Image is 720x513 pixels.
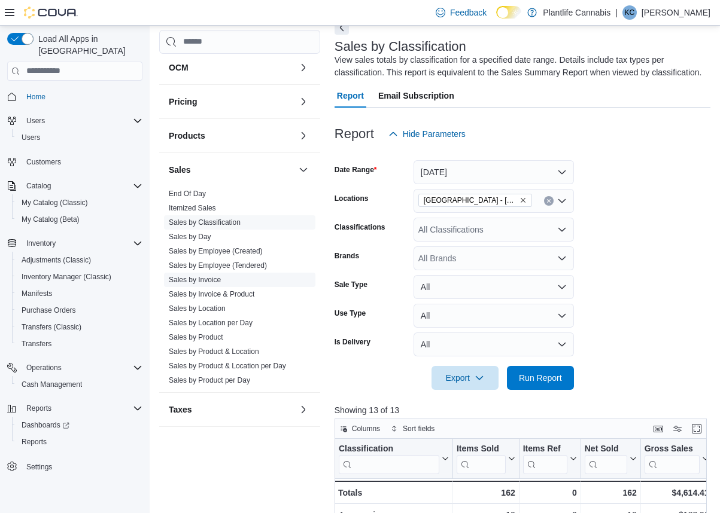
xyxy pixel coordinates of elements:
[12,335,147,352] button: Transfers
[22,459,142,474] span: Settings
[338,485,449,500] div: Totals
[12,194,147,211] button: My Catalog (Classic)
[22,154,142,169] span: Customers
[22,198,88,207] span: My Catalog (Classic)
[335,422,385,436] button: Columns
[26,239,56,248] span: Inventory
[22,179,142,193] span: Catalog
[24,7,78,19] img: Cova
[169,233,211,241] a: Sales by Day
[169,318,253,328] span: Sales by Location per Day
[22,133,40,142] span: Users
[17,212,142,227] span: My Catalog (Beta)
[335,194,369,203] label: Locations
[169,347,259,356] a: Sales by Product & Location
[12,302,147,319] button: Purchase Orders
[17,320,86,334] a: Transfers (Classic)
[169,276,221,284] a: Sales by Invoice
[17,337,56,351] a: Transfers
[523,443,567,454] div: Items Ref
[335,251,359,261] label: Brands
[403,128,466,140] span: Hide Parameters
[585,443,637,474] button: Net Sold
[557,254,567,263] button: Open list of options
[22,306,76,315] span: Purchase Orders
[335,309,366,318] label: Use Type
[22,155,66,169] a: Customers
[169,130,205,142] h3: Products
[645,485,709,500] div: $4,614.41
[2,88,147,105] button: Home
[22,114,142,128] span: Users
[432,366,499,390] button: Export
[335,404,710,416] p: Showing 13 of 13
[22,380,82,389] span: Cash Management
[22,179,56,193] button: Catalog
[169,404,192,416] h3: Taxes
[2,112,147,129] button: Users
[557,225,567,234] button: Open list of options
[17,377,142,392] span: Cash Management
[557,196,567,206] button: Open list of options
[26,462,52,472] span: Settings
[169,96,294,108] button: Pricing
[22,339,51,349] span: Transfers
[26,92,45,102] span: Home
[645,443,700,474] div: Gross Sales
[378,84,454,108] span: Email Subscription
[17,303,81,317] a: Purchase Orders
[335,280,367,289] label: Sale Type
[22,401,56,416] button: Reports
[339,443,439,474] div: Classification
[12,376,147,393] button: Cash Management
[17,253,142,267] span: Adjustments (Classic)
[337,84,364,108] span: Report
[2,400,147,417] button: Reports
[457,443,515,474] button: Items Sold
[335,165,377,175] label: Date Range
[159,187,320,392] div: Sales
[17,270,142,284] span: Inventory Manager (Classic)
[543,5,610,20] p: Plantlife Cannabis
[22,460,57,474] a: Settings
[439,366,491,390] span: Export
[2,235,147,252] button: Inventory
[169,304,226,313] a: Sales by Location
[169,290,254,298] a: Sales by Invoice & Product
[17,196,142,210] span: My Catalog (Classic)
[26,363,62,372] span: Operations
[22,90,50,104] a: Home
[335,222,385,232] label: Classifications
[17,303,142,317] span: Purchase Orders
[169,96,197,108] h3: Pricing
[7,83,142,506] nav: Complex example
[585,443,627,454] div: Net Sold
[169,164,294,176] button: Sales
[17,435,51,449] a: Reports
[26,181,51,191] span: Catalog
[169,164,191,176] h3: Sales
[169,375,250,385] span: Sales by Product per Day
[169,203,216,213] span: Itemized Sales
[169,62,189,74] h3: OCM
[169,218,241,227] span: Sales by Classification
[22,437,47,447] span: Reports
[22,420,69,430] span: Dashboards
[645,443,709,474] button: Gross Sales
[384,122,470,146] button: Hide Parameters
[169,190,206,198] a: End Of Day
[17,270,116,284] a: Inventory Manager (Classic)
[622,5,637,20] div: Kiara Craig
[22,361,66,375] button: Operations
[17,435,142,449] span: Reports
[17,377,87,392] a: Cash Management
[12,285,147,302] button: Manifests
[17,212,84,227] a: My Catalog (Beta)
[335,54,704,79] div: View sales totals by classification for a specified date range. Details include tax types per cla...
[414,160,574,184] button: [DATE]
[403,424,435,433] span: Sort fields
[585,443,627,474] div: Net Sold
[17,196,93,210] a: My Catalog (Classic)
